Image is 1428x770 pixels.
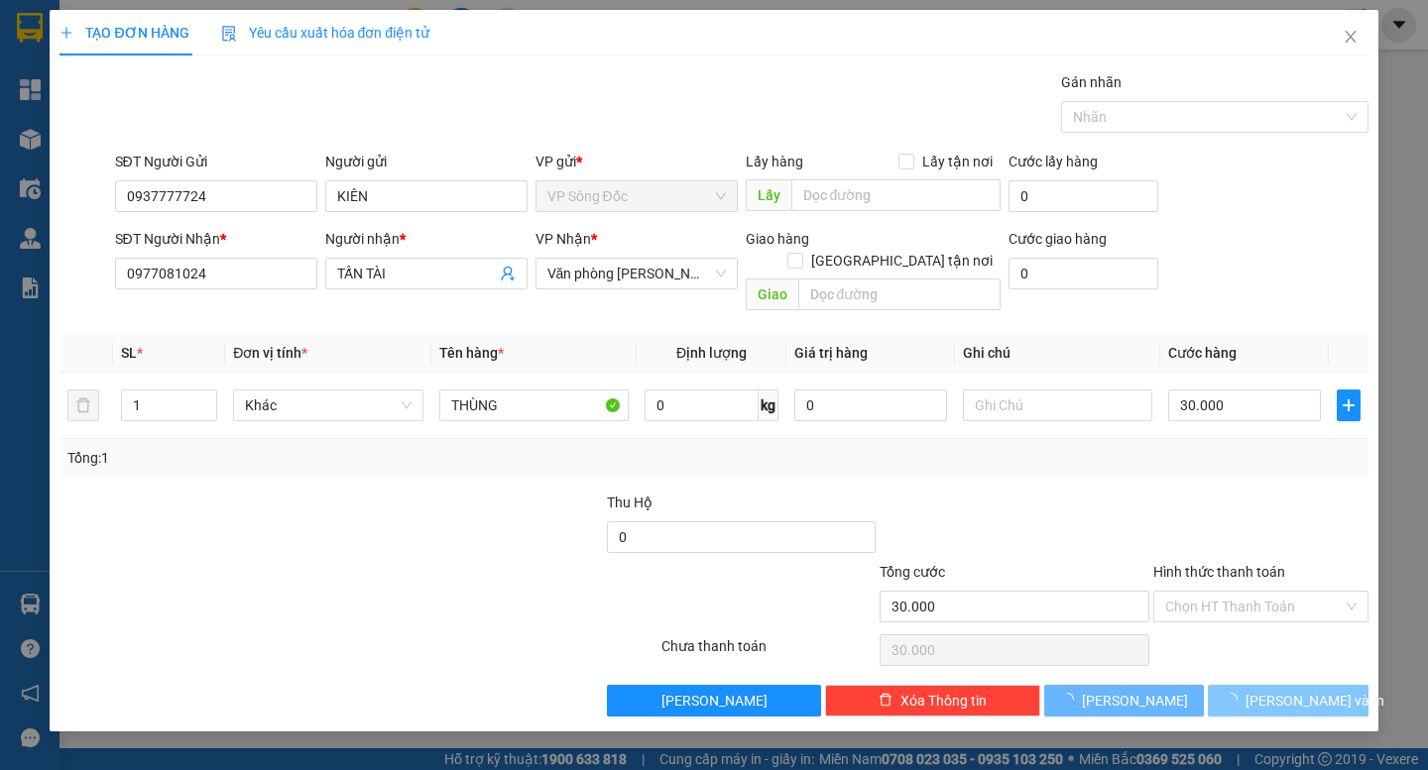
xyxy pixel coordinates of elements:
div: Chưa thanh toán [659,635,879,670]
input: 0 [794,389,947,421]
span: loading [1224,693,1246,707]
img: icon [221,26,237,42]
span: Đơn vị tính [233,345,307,361]
span: Văn phòng Hồ Chí Minh [547,259,726,288]
label: Cước giao hàng [1009,231,1107,247]
span: Tên hàng [439,345,504,361]
div: Tổng: 1 [67,447,552,469]
div: SĐT Người Gửi [115,151,317,172]
div: SĐT Người Nhận [115,228,317,250]
span: Yêu cầu xuất hóa đơn điện tử [221,25,430,41]
label: Cước lấy hàng [1009,154,1098,169]
button: [PERSON_NAME] [1044,685,1204,716]
span: delete [879,693,892,709]
input: VD: Bàn, Ghế [439,389,629,421]
span: Thu Hộ [607,495,653,510]
span: Lấy hàng [746,154,803,169]
span: [PERSON_NAME] [661,690,768,712]
span: SL [121,345,137,361]
span: plus [59,26,73,40]
input: Dọc đường [791,179,1001,211]
div: VP gửi [535,151,738,172]
span: Định lượng [676,345,747,361]
span: plus [1338,397,1360,413]
span: Tổng cước [880,564,945,580]
button: plus [1337,389,1361,421]
input: Ghi Chú [963,389,1152,421]
span: TẠO ĐƠN HÀNG [59,25,188,41]
input: Cước lấy hàng [1009,180,1158,212]
span: Cước hàng [1168,345,1237,361]
div: Tên (giá trị hàng) [15,34,480,50]
div: Người gửi [325,151,528,172]
span: Giao [746,278,798,310]
span: Tổng cộng [15,109,107,133]
span: close [1343,29,1359,45]
button: [PERSON_NAME] [607,685,822,716]
span: Lấy tận nơi [914,151,1001,172]
span: loading [1060,693,1082,707]
span: Khác [245,390,411,420]
span: user-add [500,266,516,281]
span: [GEOGRAPHIC_DATA] tận nơi [803,250,1001,272]
span: Lấy [746,179,791,211]
span: VP Sông Đốc [547,181,726,211]
span: Giao hàng [746,231,809,247]
span: VP Nhận [535,231,591,247]
button: delete [67,389,99,421]
span: kg [759,389,778,421]
th: Ghi chú [955,334,1160,373]
input: Dọc đường [798,278,1001,310]
div: Người nhận [325,228,528,250]
span: Giá trị hàng [794,345,868,361]
label: Hình thức thanh toán [1153,564,1285,580]
span: [PERSON_NAME] [1082,690,1188,712]
span: Xóa Thông tin [900,690,987,712]
input: Cước giao hàng [1009,258,1158,289]
div: CỤC (Khác) [10,55,486,99]
button: [PERSON_NAME] và In [1208,685,1368,716]
span: [PERSON_NAME] và In [1246,690,1384,712]
button: deleteXóa Thông tin [825,685,1040,716]
label: Gán nhãn [1061,74,1122,90]
button: Close [1323,10,1378,65]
